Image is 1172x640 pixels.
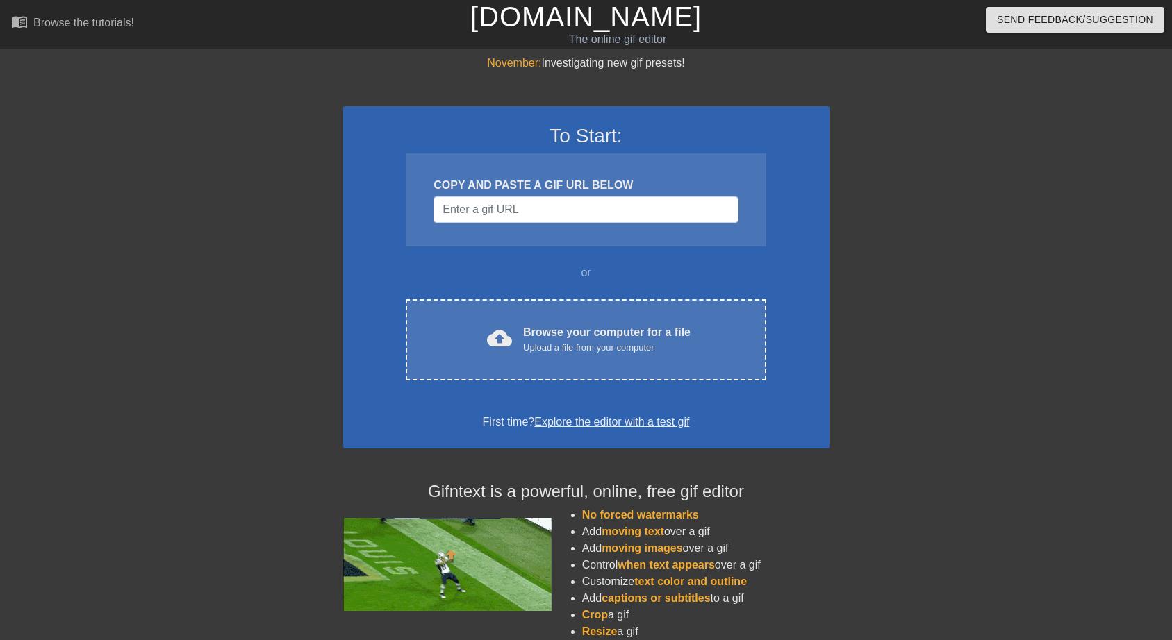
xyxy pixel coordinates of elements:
li: a gif [582,623,830,640]
h4: Gifntext is a powerful, online, free gif editor [343,482,830,502]
span: Send Feedback/Suggestion [997,11,1153,28]
li: Customize [582,573,830,590]
li: Add over a gif [582,540,830,557]
span: November: [487,57,541,69]
span: captions or subtitles [602,592,710,604]
input: Username [434,196,738,223]
li: Add over a gif [582,523,830,540]
div: COPY AND PASTE A GIF URL BELOW [434,177,738,194]
li: Add to a gif [582,590,830,607]
div: Browse your computer for a file [523,324,691,355]
li: a gif [582,607,830,623]
span: moving text [602,525,664,537]
div: Upload a file from your computer [523,341,691,355]
h3: To Start: [361,124,811,148]
div: Browse the tutorials! [33,17,134,28]
a: Explore the editor with a test gif [534,416,689,428]
img: football_small.gif [343,518,552,611]
a: [DOMAIN_NAME] [470,1,702,32]
a: Browse the tutorials! [11,13,134,35]
span: when text appears [618,559,715,571]
span: text color and outline [634,575,747,587]
span: moving images [602,542,682,554]
span: cloud_upload [487,326,512,351]
div: Investigating new gif presets! [343,55,830,71]
div: or [379,264,793,281]
span: Resize [582,625,618,637]
button: Send Feedback/Suggestion [986,7,1164,33]
span: menu_book [11,13,28,30]
span: No forced watermarks [582,509,699,521]
li: Control over a gif [582,557,830,573]
div: First time? [361,414,811,430]
div: The online gif editor [397,31,837,48]
span: Crop [582,609,608,621]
